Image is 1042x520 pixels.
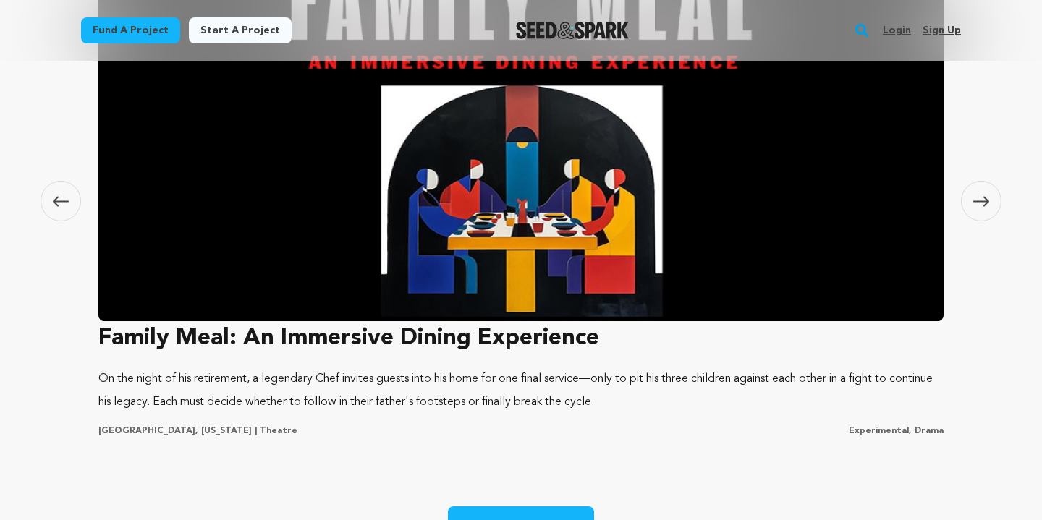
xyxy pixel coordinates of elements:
[189,17,292,43] a: Start a project
[260,427,297,435] span: Theatre
[923,19,961,42] a: Sign up
[98,427,257,435] span: [GEOGRAPHIC_DATA], [US_STATE] |
[849,425,944,437] p: Experimental, Drama
[516,22,630,39] img: Seed&Spark Logo Dark Mode
[98,367,944,414] p: On the night of his retirement, a legendary Chef invites guests into his home for one final servi...
[516,22,630,39] a: Seed&Spark Homepage
[883,19,911,42] a: Login
[98,321,944,356] h3: Family Meal: An Immersive Dining Experience
[81,17,180,43] a: Fund a project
